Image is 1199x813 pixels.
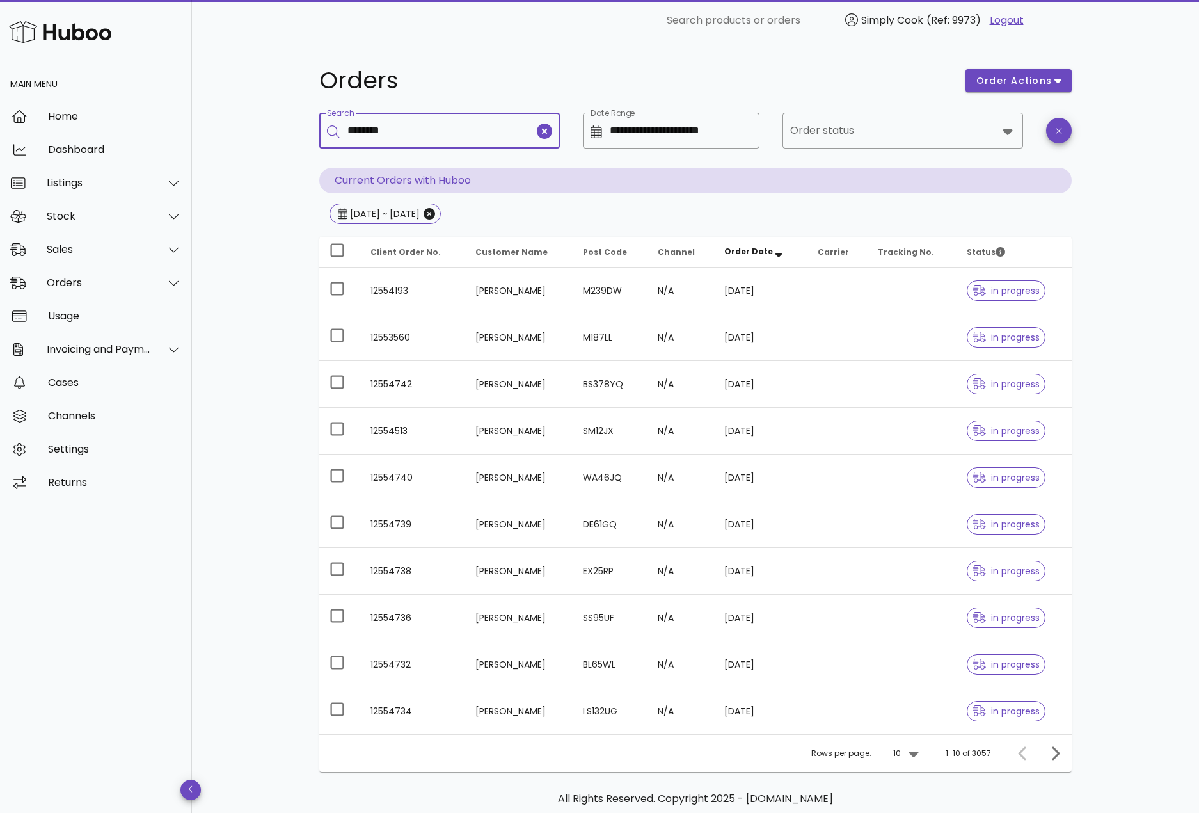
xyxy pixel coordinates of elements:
td: [DATE] [714,408,807,455]
td: [DATE] [714,268,807,314]
div: Stock [47,210,151,222]
span: in progress [973,426,1040,435]
div: Dashboard [48,143,182,156]
label: Search [327,109,354,118]
td: N/A [647,548,714,595]
div: Sales [47,243,151,255]
td: [DATE] [714,361,807,408]
td: 12554739 [360,501,465,548]
td: [DATE] [714,548,807,595]
td: [PERSON_NAME] [465,408,573,455]
img: Huboo Logo [9,18,111,45]
span: (Ref: 9973) [926,13,981,28]
span: in progress [973,660,1040,669]
td: DE61GQ [573,501,647,548]
span: in progress [973,333,1040,342]
div: Returns [48,476,182,488]
td: [DATE] [714,641,807,688]
label: Date Range [591,109,635,118]
div: 10Rows per page: [893,743,921,764]
th: Order Date: Sorted descending. Activate to remove sorting. [714,237,807,268]
span: Status [967,246,1005,257]
span: Simply Cook [861,13,923,28]
button: clear icon [537,124,552,139]
span: in progress [973,567,1040,576]
td: [PERSON_NAME] [465,595,573,641]
td: [DATE] [714,455,807,501]
span: Channel [658,246,695,257]
div: Invoicing and Payments [47,343,151,355]
span: Tracking No. [878,246,934,257]
h1: Orders [319,69,950,92]
td: N/A [647,408,714,455]
th: Channel [647,237,714,268]
td: N/A [647,361,714,408]
div: [DATE] ~ [DATE] [347,207,420,220]
td: WA46JQ [573,455,647,501]
td: EX25RP [573,548,647,595]
td: 12554740 [360,455,465,501]
span: in progress [973,707,1040,716]
span: in progress [973,520,1040,529]
span: in progress [973,380,1040,389]
td: 12554736 [360,595,465,641]
div: Listings [47,177,151,189]
div: 1-10 of 3057 [946,748,991,759]
td: [PERSON_NAME] [465,361,573,408]
div: Usage [48,310,182,322]
div: Settings [48,443,182,455]
td: LS132UG [573,688,647,734]
td: 12554734 [360,688,465,734]
span: Carrier [818,246,849,257]
td: SS95UF [573,595,647,641]
a: Logout [990,13,1024,28]
td: N/A [647,455,714,501]
td: BS378YQ [573,361,647,408]
span: Post Code [583,246,627,257]
td: [PERSON_NAME] [465,501,573,548]
button: order actions [965,69,1072,92]
td: N/A [647,641,714,688]
td: 12554738 [360,548,465,595]
div: Cases [48,376,182,389]
td: SM12JX [573,408,647,455]
td: [DATE] [714,314,807,361]
td: N/A [647,268,714,314]
th: Tracking No. [868,237,957,268]
td: 12553560 [360,314,465,361]
td: N/A [647,688,714,734]
td: 12554742 [360,361,465,408]
td: [PERSON_NAME] [465,641,573,688]
p: Current Orders with Huboo [319,168,1072,193]
td: [PERSON_NAME] [465,314,573,361]
td: BL65WL [573,641,647,688]
th: Status [957,237,1072,268]
th: Customer Name [465,237,573,268]
div: Order status [782,113,1023,149]
td: M239DW [573,268,647,314]
td: 12554732 [360,641,465,688]
span: order actions [976,74,1052,88]
th: Client Order No. [360,237,465,268]
td: [DATE] [714,688,807,734]
td: N/A [647,595,714,641]
td: N/A [647,501,714,548]
span: Customer Name [475,246,548,257]
span: Client Order No. [370,246,441,257]
td: [DATE] [714,501,807,548]
th: Carrier [807,237,868,268]
span: in progress [973,286,1040,295]
button: Next page [1044,742,1067,765]
span: in progress [973,613,1040,622]
p: All Rights Reserved. Copyright 2025 - [DOMAIN_NAME] [330,791,1061,807]
td: [PERSON_NAME] [465,268,573,314]
div: Home [48,110,182,122]
button: Close [424,208,435,220]
td: [PERSON_NAME] [465,688,573,734]
span: Order Date [724,246,773,257]
td: N/A [647,314,714,361]
td: [PERSON_NAME] [465,455,573,501]
td: [PERSON_NAME] [465,548,573,595]
td: [DATE] [714,595,807,641]
th: Post Code [573,237,647,268]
